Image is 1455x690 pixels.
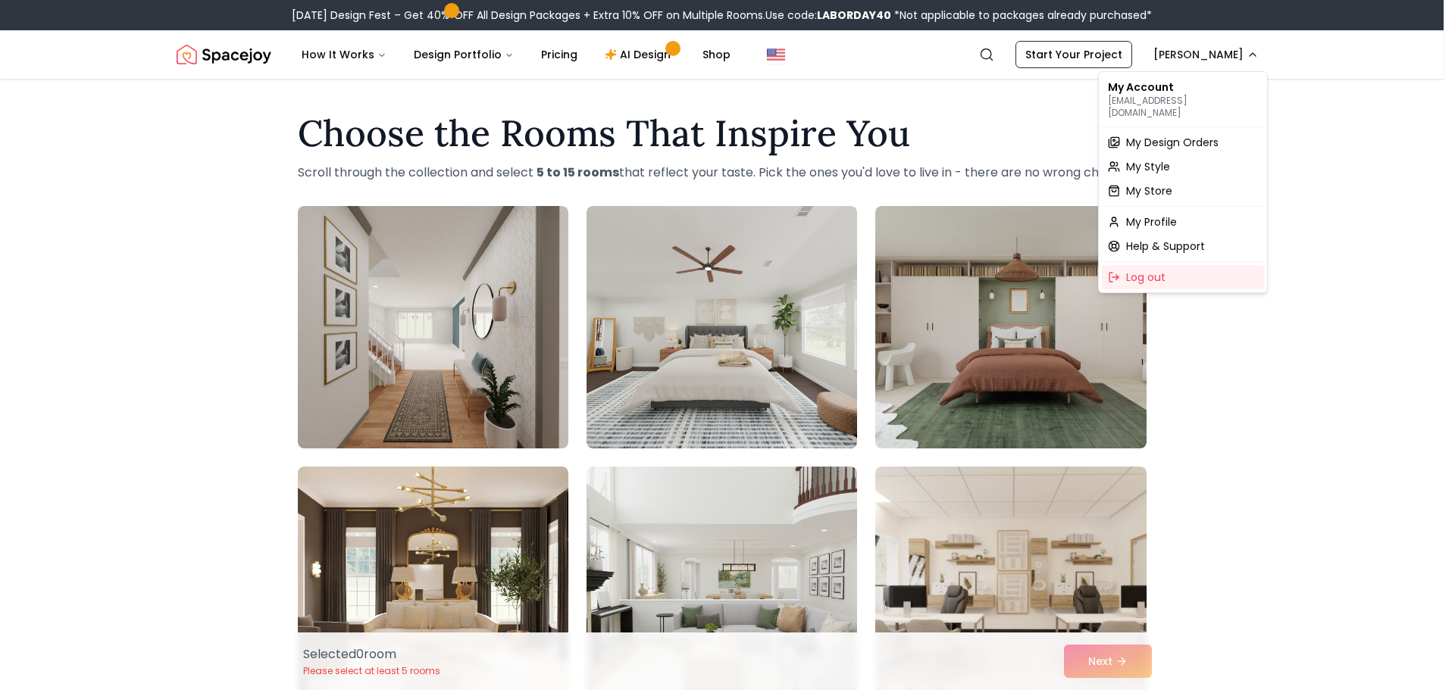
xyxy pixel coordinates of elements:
a: My Store [1102,179,1264,203]
span: Log out [1126,270,1166,285]
span: Help & Support [1126,239,1205,254]
a: Help & Support [1102,234,1264,258]
a: My Profile [1102,210,1264,234]
span: My Profile [1126,214,1177,229]
span: My Store [1126,183,1172,198]
p: [EMAIL_ADDRESS][DOMAIN_NAME] [1108,95,1258,119]
a: My Style [1102,155,1264,179]
div: My Account [1102,75,1264,123]
span: My Design Orders [1126,135,1219,150]
span: My Style [1126,159,1170,174]
a: My Design Orders [1102,130,1264,155]
div: [PERSON_NAME] [1098,71,1268,293]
